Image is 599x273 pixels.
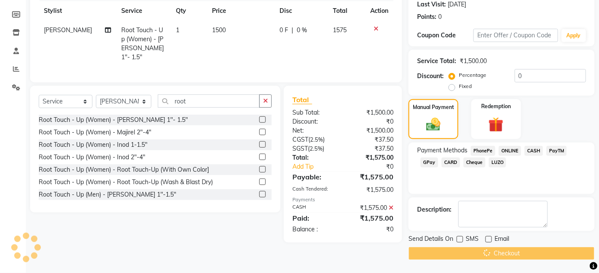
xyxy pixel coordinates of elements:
input: Enter Offer / Coupon Code [473,29,558,42]
div: Paid: [286,213,343,223]
div: Root Touch - Up (Women) - Inod 2"-4" [39,153,145,162]
div: ₹1,500.00 [460,57,487,66]
div: Payments [292,196,393,203]
th: Stylist [39,1,117,21]
div: Points: [417,12,436,21]
span: CARD [442,158,460,167]
label: Fixed [459,82,472,90]
th: Total [328,1,365,21]
div: ₹1,575.00 [343,213,400,223]
th: Service [117,1,171,21]
div: Root Touch - Up (Women) - [PERSON_NAME] 1''- 1.5" [39,115,188,124]
div: ( ) [286,135,343,144]
th: Action [365,1,393,21]
span: | [292,26,293,35]
div: ₹1,575.00 [343,203,400,212]
div: Payable: [286,172,343,182]
span: PhonePe [471,146,495,156]
div: ₹1,500.00 [343,108,400,117]
div: ₹0 [343,117,400,126]
th: Qty [171,1,207,21]
label: Redemption [481,103,511,110]
span: 1575 [333,26,347,34]
div: ₹0 [343,225,400,234]
span: ONLINE [499,146,521,156]
div: Root Touch - Up (Women) - Inod 1-1.5" [39,140,147,149]
div: Discount: [286,117,343,126]
div: 0 [438,12,442,21]
div: Root Touch - Up (Women) - Root Touch-Up (With Own Color] [39,165,209,174]
button: Apply [562,29,586,42]
span: 1 [176,26,179,34]
div: ₹37.50 [343,135,400,144]
div: Net: [286,126,343,135]
span: Payment Methods [417,146,467,155]
input: Search or Scan [158,94,260,108]
div: ₹37.50 [343,144,400,153]
div: Root Touch - Up (Women) - Majirel 2"-4" [39,128,151,137]
span: Total [292,95,312,104]
span: Email [495,234,509,245]
div: Cash Tendered: [286,185,343,194]
th: Price [207,1,274,21]
div: ₹1,575.00 [343,172,400,182]
span: Root Touch - Up (Women) - [PERSON_NAME] 1''- 1.5" [122,26,164,61]
img: _gift.svg [484,115,508,134]
span: Send Details On [409,234,453,245]
img: _cash.svg [422,116,445,133]
span: 2.5% [310,136,323,143]
div: ₹0 [353,162,400,171]
div: ₹1,500.00 [343,126,400,135]
div: ₹1,575.00 [343,153,400,162]
span: [PERSON_NAME] [44,26,92,34]
th: Disc [274,1,328,21]
label: Percentage [459,71,486,79]
div: Description: [417,205,452,214]
div: Discount: [417,72,444,81]
span: GPay [421,158,438,167]
div: ₹1,575.00 [343,185,400,194]
span: SMS [466,234,479,245]
span: PayTM [547,146,567,156]
div: Root Touch - Up (Women) - Root Touch-Up (Wash & Blast Dry) [39,178,213,187]
span: 1500 [212,26,226,34]
div: Balance : [286,225,343,234]
div: CASH [286,203,343,212]
div: Coupon Code [417,31,473,40]
a: Add Tip [286,162,353,171]
span: SGST [292,145,308,152]
div: Service Total: [417,57,456,66]
div: Root Touch - Up (Men) - [PERSON_NAME] 1''-1.5" [39,190,176,199]
div: ( ) [286,144,343,153]
span: 0 F [280,26,288,35]
span: CASH [525,146,543,156]
label: Manual Payment [413,103,454,111]
span: 2.5% [310,145,323,152]
div: Total: [286,153,343,162]
span: CGST [292,136,308,143]
div: Sub Total: [286,108,343,117]
span: 0 % [297,26,307,35]
span: LUZO [489,158,507,167]
span: Cheque [464,158,485,167]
